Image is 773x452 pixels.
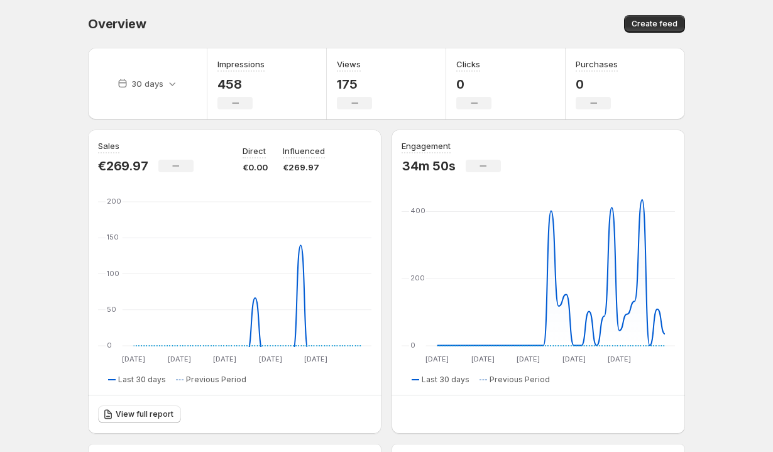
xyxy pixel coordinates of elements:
[122,355,145,363] text: [DATE]
[402,158,456,174] p: 34m 50s
[410,273,425,282] text: 200
[410,341,415,350] text: 0
[88,16,146,31] span: Overview
[243,145,266,157] p: Direct
[304,355,327,363] text: [DATE]
[118,375,166,385] span: Last 30 days
[632,19,677,29] span: Create feed
[576,58,618,70] h3: Purchases
[107,341,112,350] text: 0
[98,405,181,423] a: View full report
[107,305,116,314] text: 50
[107,233,119,241] text: 150
[116,409,173,419] span: View full report
[98,158,148,174] p: €269.97
[471,355,495,363] text: [DATE]
[410,206,425,215] text: 400
[217,58,265,70] h3: Impressions
[213,355,236,363] text: [DATE]
[186,375,246,385] span: Previous Period
[283,145,325,157] p: Influenced
[131,77,163,90] p: 30 days
[422,375,469,385] span: Last 30 days
[402,140,451,152] h3: Engagement
[624,15,685,33] button: Create feed
[576,77,618,92] p: 0
[517,355,540,363] text: [DATE]
[98,140,119,152] h3: Sales
[456,77,491,92] p: 0
[562,355,586,363] text: [DATE]
[283,161,325,174] p: €269.97
[168,355,191,363] text: [DATE]
[107,197,121,206] text: 200
[456,58,480,70] h3: Clicks
[107,269,119,278] text: 100
[259,355,282,363] text: [DATE]
[425,355,449,363] text: [DATE]
[337,77,372,92] p: 175
[217,77,265,92] p: 458
[608,355,631,363] text: [DATE]
[490,375,550,385] span: Previous Period
[243,161,268,174] p: €0.00
[337,58,361,70] h3: Views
